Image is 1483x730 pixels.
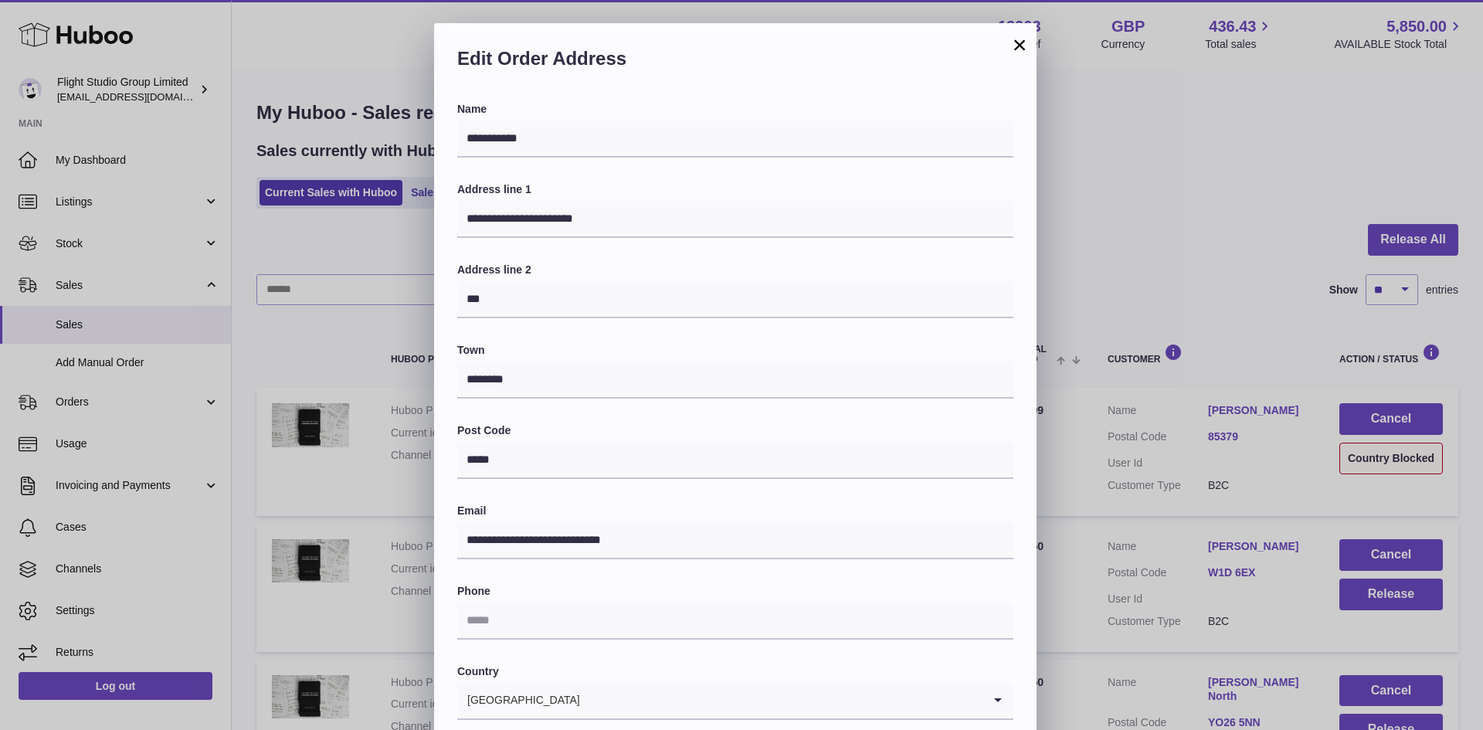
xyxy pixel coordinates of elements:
[581,683,982,718] input: Search for option
[457,504,1013,518] label: Email
[457,584,1013,599] label: Phone
[457,664,1013,679] label: Country
[457,182,1013,197] label: Address line 1
[457,102,1013,117] label: Name
[457,46,1013,79] h2: Edit Order Address
[457,263,1013,277] label: Address line 2
[1010,36,1029,54] button: ×
[457,683,1013,720] div: Search for option
[457,423,1013,438] label: Post Code
[457,683,581,718] span: [GEOGRAPHIC_DATA]
[457,343,1013,358] label: Town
